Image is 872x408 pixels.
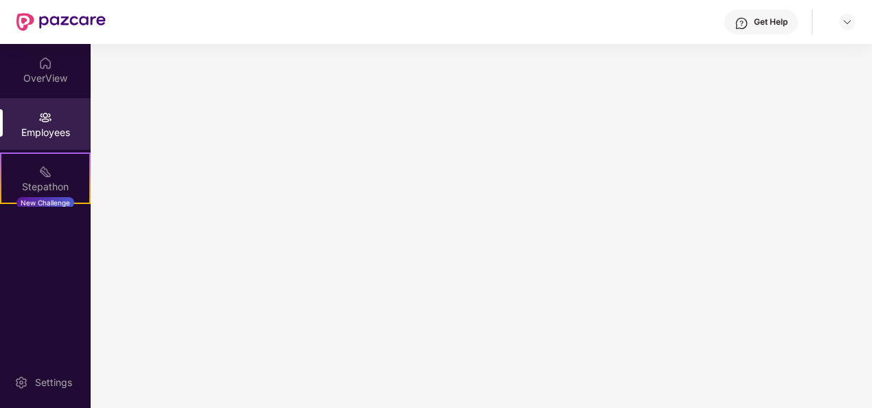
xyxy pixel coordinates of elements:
[16,13,106,31] img: New Pazcare Logo
[1,180,89,194] div: Stepathon
[38,56,52,70] img: svg+xml;base64,PHN2ZyBpZD0iSG9tZSIgeG1sbnM9Imh0dHA6Ly93d3cudzMub3JnLzIwMDAvc3ZnIiB3aWR0aD0iMjAiIG...
[735,16,748,30] img: svg+xml;base64,PHN2ZyBpZD0iSGVscC0zMngzMiIgeG1sbnM9Imh0dHA6Ly93d3cudzMub3JnLzIwMDAvc3ZnIiB3aWR0aD...
[14,376,28,389] img: svg+xml;base64,PHN2ZyBpZD0iU2V0dGluZy0yMHgyMCIgeG1sbnM9Imh0dHA6Ly93d3cudzMub3JnLzIwMDAvc3ZnIiB3aW...
[842,16,853,27] img: svg+xml;base64,PHN2ZyBpZD0iRHJvcGRvd24tMzJ4MzIiIHhtbG5zPSJodHRwOi8vd3d3LnczLm9yZy8yMDAwL3N2ZyIgd2...
[38,111,52,124] img: svg+xml;base64,PHN2ZyBpZD0iRW1wbG95ZWVzIiB4bWxucz0iaHR0cDovL3d3dy53My5vcmcvMjAwMC9zdmciIHdpZHRoPS...
[38,165,52,179] img: svg+xml;base64,PHN2ZyB4bWxucz0iaHR0cDovL3d3dy53My5vcmcvMjAwMC9zdmciIHdpZHRoPSIyMSIgaGVpZ2h0PSIyMC...
[754,16,788,27] div: Get Help
[16,197,74,208] div: New Challenge
[31,376,76,389] div: Settings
